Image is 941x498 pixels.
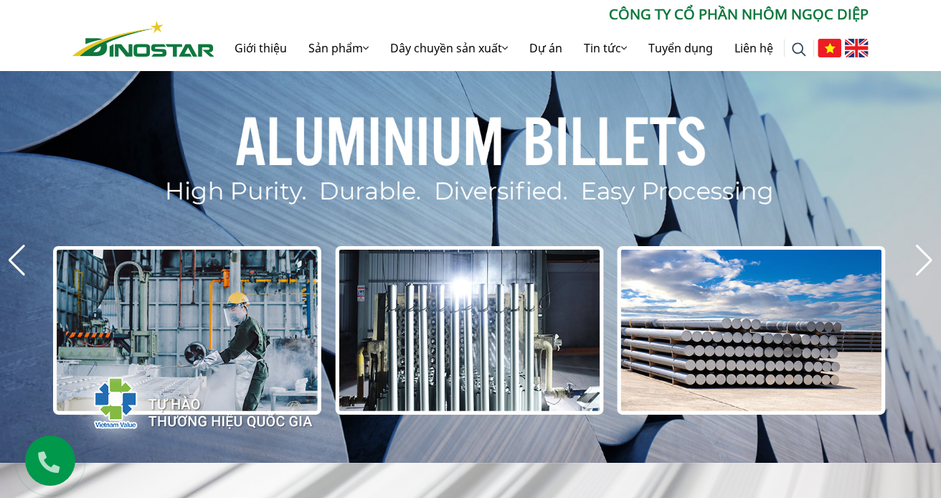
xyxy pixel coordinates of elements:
[638,25,724,71] a: Tuyển dụng
[519,25,573,71] a: Dự án
[214,4,869,25] p: CÔNG TY CỔ PHẦN NHÔM NGỌC DIỆP
[379,25,519,71] a: Dây chuyền sản xuất
[224,25,298,71] a: Giới thiệu
[845,39,869,57] img: English
[724,25,784,71] a: Liên hệ
[51,351,315,448] img: thqg
[72,18,214,56] a: Nhôm Dinostar
[298,25,379,71] a: Sản phẩm
[792,42,806,57] img: search
[818,39,841,57] img: Tiếng Việt
[914,245,934,276] div: Next slide
[573,25,638,71] a: Tin tức
[7,245,27,276] div: Previous slide
[72,21,214,57] img: Nhôm Dinostar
